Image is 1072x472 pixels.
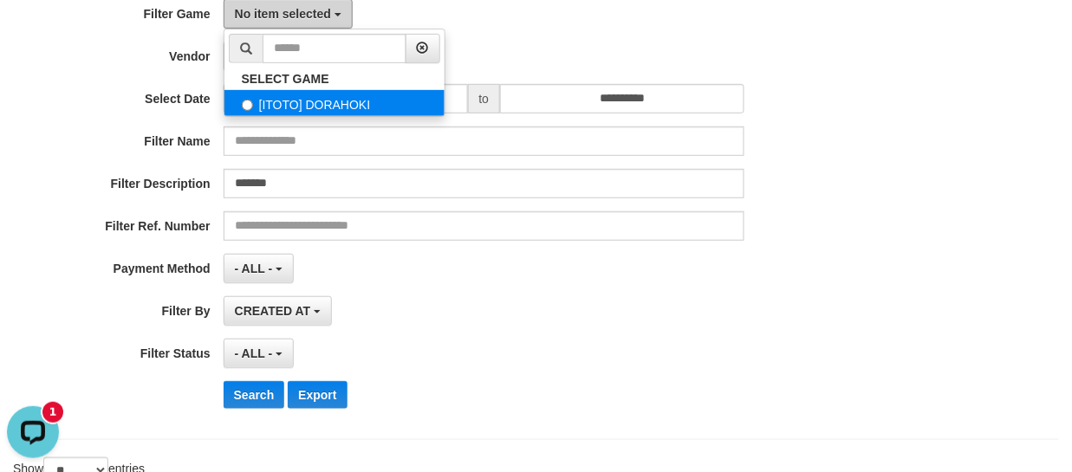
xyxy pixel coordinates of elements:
[235,304,311,318] span: CREATED AT
[235,346,273,360] span: - ALL -
[224,339,294,368] button: - ALL -
[242,72,329,86] b: SELECT GAME
[468,84,501,113] span: to
[224,296,333,326] button: CREATED AT
[224,90,445,116] label: [ITOTO] DORAHOKI
[288,381,347,409] button: Export
[224,254,294,283] button: - ALL -
[42,3,63,23] div: New messages notification
[242,100,253,111] input: [ITOTO] DORAHOKI
[235,7,331,21] span: No item selected
[235,262,273,275] span: - ALL -
[224,381,285,409] button: Search
[7,7,59,59] button: Open LiveChat chat widget
[224,68,445,90] a: SELECT GAME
